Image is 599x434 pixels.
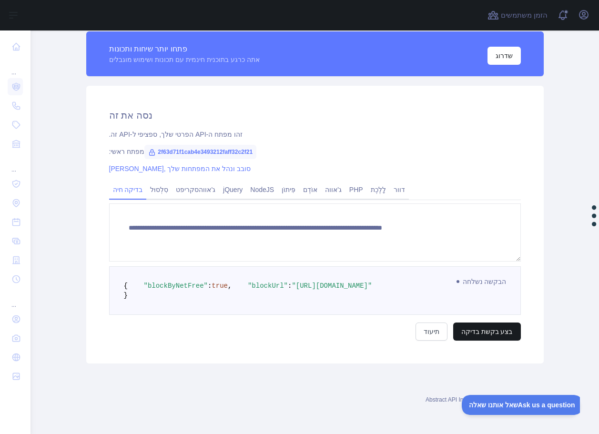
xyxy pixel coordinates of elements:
[288,282,292,290] span: :
[158,149,253,155] font: 2f63d71f1cab4e3493212faff32c2f21
[144,282,208,290] span: "blockByNetFree"
[424,328,439,335] font: תיעוד
[496,52,513,60] font: שדרוג
[109,165,251,172] a: [PERSON_NAME], סובב ונהל את המפתחות שלך
[109,131,243,138] font: זהו מפתח ה-API הפרטי שלך, ספציפי ל-API זה.
[228,282,232,290] span: ,
[248,282,288,290] span: "blockUrl"
[282,186,295,193] font: פִּיתוֹן
[501,11,548,19] font: הזמן משתמשים
[109,45,187,53] font: פתחו יותר שיחות ותכונות
[463,278,507,285] font: הבקשה נשלחה
[250,186,274,193] font: NodeJS
[371,186,386,193] font: לָלֶכֶת
[176,186,215,193] font: ג'אווהסקריפט
[461,328,513,335] font: בצע בקשת בדיקה
[487,47,521,65] button: שדרוג
[150,186,168,193] font: סִלְסוּל
[124,292,128,299] span: }
[462,395,580,415] iframe: תמיכת לקוחות
[109,148,145,155] font: מפתח ראשי:
[292,282,372,290] span: "[URL][DOMAIN_NAME]"
[124,282,128,290] span: {
[208,282,212,290] span: :
[11,69,16,76] font: ...
[223,186,243,193] font: jQuery
[11,302,16,308] font: ...
[416,323,447,341] a: תיעוד
[11,166,16,173] font: ...
[109,110,152,121] font: נסה את זה
[113,186,143,193] font: בדיקה חיה
[349,186,363,193] font: PHP
[325,186,342,193] font: ג'אווה
[109,56,260,63] font: אתה כרגע בתוכנית חינמית עם תכונות ושימוש מוגבלים
[303,186,317,193] font: אוֹדֶם
[453,323,521,341] button: בצע בקשת בדיקה
[212,282,228,290] span: true
[394,186,405,193] font: דוור
[486,8,549,23] button: הזמן משתמשים
[426,396,468,403] a: Abstract API Inc.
